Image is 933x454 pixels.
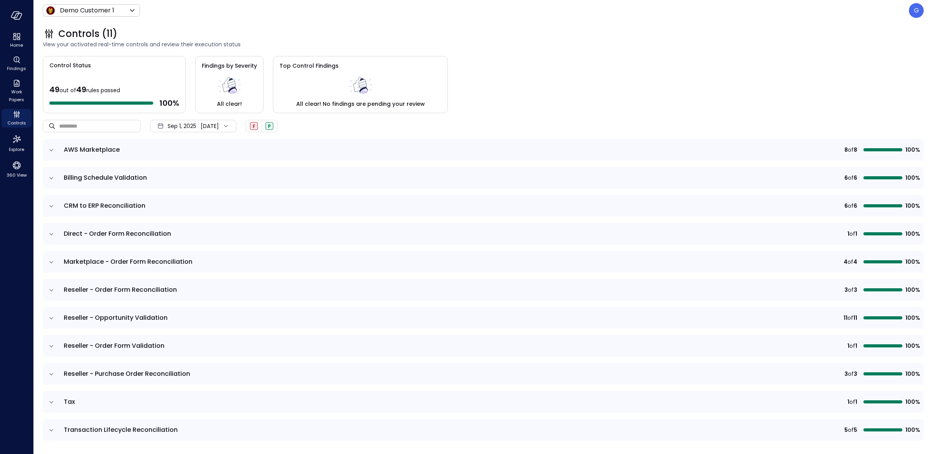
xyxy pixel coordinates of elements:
span: of [848,145,854,154]
span: Home [10,41,23,49]
span: 3 [854,286,857,294]
span: 100% [905,286,919,294]
span: 6 [844,174,848,182]
span: of [849,342,855,350]
span: 6 [854,202,857,210]
span: 100% [905,145,919,154]
span: Billing Schedule Validation [64,173,147,182]
span: 1 [847,398,849,406]
span: 100% [905,258,919,266]
button: expand row [47,230,55,238]
span: of [849,230,855,238]
span: 100% [905,426,919,434]
span: 3 [844,286,848,294]
div: Failed [250,122,258,130]
img: Icon [46,6,55,15]
span: Sep 1, 2025 [168,122,196,130]
span: 100 % [159,98,179,108]
span: 100% [905,314,919,322]
span: Reseller - Order Form Reconciliation [64,285,177,294]
span: of [848,426,854,434]
span: Top Control Findings [280,62,339,70]
button: expand row [47,258,55,266]
span: 1 [847,342,849,350]
div: Controls [2,109,31,128]
span: CRM to ERP Reconciliation [64,201,145,210]
span: of [848,370,854,378]
button: expand row [47,342,55,350]
span: 100% [905,174,919,182]
p: Demo Customer 1 [60,6,114,15]
button: expand row [47,286,55,294]
span: Transaction Lifecycle Reconciliation [64,425,178,434]
span: 100% [905,342,919,350]
span: 5 [854,426,857,434]
span: 8 [854,145,857,154]
div: Work Papers [2,78,31,104]
span: 6 [854,174,857,182]
button: expand row [47,314,55,322]
div: Guy [909,3,924,18]
span: of [848,174,854,182]
span: of [847,314,853,322]
span: 1 [855,398,857,406]
span: All clear! [217,100,242,108]
span: Controls (11) [58,28,117,40]
span: P [268,123,271,130]
button: expand row [47,146,55,154]
span: of [847,258,853,266]
span: 5 [844,426,848,434]
span: 11 [844,314,847,322]
span: 11 [853,314,857,322]
span: Reseller - Opportunity Validation [64,313,168,322]
button: expand row [47,426,55,434]
span: 3 [854,370,857,378]
span: 49 [49,84,59,95]
span: Control Status [43,56,91,70]
span: 360 View [7,171,27,179]
div: Explore [2,132,31,154]
div: Findings [2,54,31,73]
span: 3 [844,370,848,378]
span: Explore [9,145,24,153]
button: expand row [47,202,55,210]
span: Findings by Severity [202,62,257,70]
span: F [253,123,255,130]
button: expand row [47,398,55,406]
span: AWS Marketplace [64,145,120,154]
span: of [849,398,855,406]
span: of [848,286,854,294]
p: G [914,6,919,15]
span: 1 [855,230,857,238]
span: All clear! No findings are pending your review [296,100,425,108]
span: 100% [905,398,919,406]
span: 1 [855,342,857,350]
span: 100% [905,202,919,210]
button: expand row [47,174,55,182]
span: Marketplace - Order Form Reconciliation [64,257,192,266]
span: 4 [844,258,847,266]
span: 8 [844,145,848,154]
span: 1 [847,230,849,238]
span: Controls [7,119,26,127]
span: 49 [76,84,86,95]
span: of [848,202,854,210]
span: 6 [844,202,848,210]
span: Reseller - Order Form Validation [64,341,164,350]
span: 4 [853,258,857,266]
button: expand row [47,370,55,378]
span: 100% [905,370,919,378]
span: 100% [905,230,919,238]
span: View your activated real-time controls and review their execution status [43,40,924,49]
span: Tax [64,397,75,406]
div: Home [2,31,31,50]
span: rules passed [86,86,120,94]
span: out of [59,86,76,94]
div: 360 View [2,159,31,180]
span: Work Papers [5,88,28,103]
span: Reseller - Purchase Order Reconciliation [64,369,190,378]
span: Direct - Order Form Reconciliation [64,229,171,238]
div: Passed [266,122,273,130]
span: Findings [7,65,26,72]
